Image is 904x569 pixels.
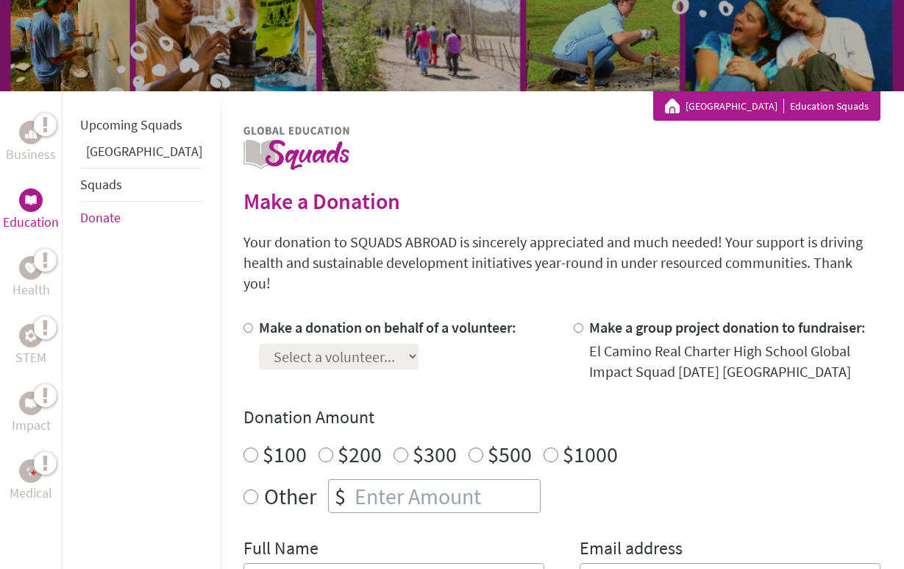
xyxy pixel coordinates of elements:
[12,415,51,436] p: Impact
[19,121,43,144] div: Business
[25,330,37,342] img: STEM
[13,280,50,300] p: Health
[25,127,37,138] img: Business
[329,480,352,512] div: $
[563,440,618,468] label: $1000
[80,176,122,193] a: Squads
[25,195,37,205] img: Education
[10,483,52,503] p: Medical
[580,537,683,563] label: Email address
[80,168,202,202] li: Squads
[352,480,540,512] input: Enter Amount
[80,202,202,234] li: Donate
[3,212,59,233] p: Education
[80,109,202,141] li: Upcoming Squads
[25,398,37,409] img: Impact
[12,392,51,436] a: ImpactImpact
[80,141,202,168] li: Belize
[589,318,866,336] label: Make a group project donation to fundraiser:
[86,143,202,160] a: [GEOGRAPHIC_DATA]
[25,465,37,477] img: Medical
[686,99,784,113] a: [GEOGRAPHIC_DATA]
[80,209,121,226] a: Donate
[243,406,880,429] h4: Donation Amount
[80,116,182,133] a: Upcoming Squads
[10,459,52,503] a: MedicalMedical
[19,324,43,347] div: STEM
[665,99,869,113] div: Education Squads
[19,256,43,280] div: Health
[19,459,43,483] div: Medical
[15,324,46,368] a: STEMSTEM
[19,392,43,415] div: Impact
[243,188,880,214] h2: Make a Donation
[264,479,316,513] label: Other
[6,144,56,165] p: Business
[19,188,43,212] div: Education
[488,440,532,468] label: $500
[15,347,46,368] p: STEM
[3,188,59,233] a: EducationEducation
[13,256,50,300] a: HealthHealth
[263,440,307,468] label: $100
[25,263,37,272] img: Health
[243,537,318,563] label: Full Name
[243,127,349,170] img: logo-education.png
[243,232,880,294] p: Your donation to SQUADS ABROAD is sincerely appreciated and much needed! Your support is driving ...
[413,440,457,468] label: $300
[259,318,516,336] label: Make a donation on behalf of a volunteer:
[6,121,56,165] a: BusinessBusiness
[338,440,382,468] label: $200
[589,341,880,382] div: El Camino Real Charter High School Global Impact Squad [DATE] [GEOGRAPHIC_DATA]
